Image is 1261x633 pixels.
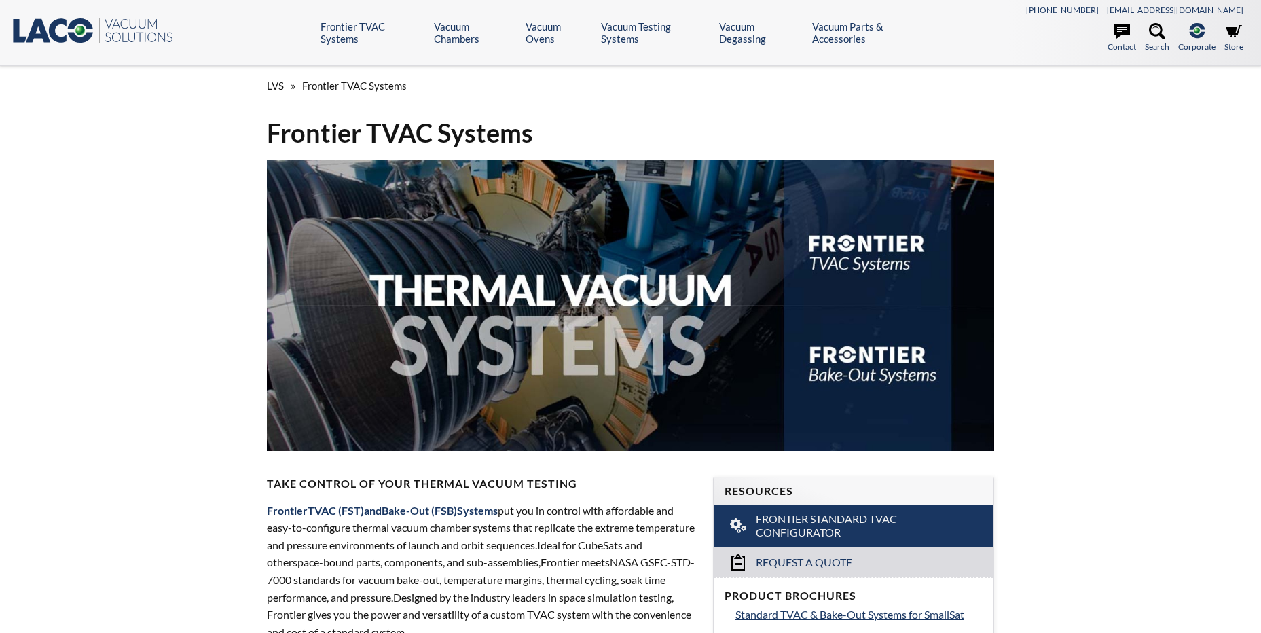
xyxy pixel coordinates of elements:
[267,556,695,603] span: NASA GSFC-STD-7000 standards for vacuum bake-out, temperature margins, thermal cycling, soak time...
[382,504,457,517] a: Bake-Out (FSB)
[756,556,852,570] span: Request a Quote
[714,547,993,577] a: Request a Quote
[1145,23,1169,53] a: Search
[1178,40,1216,53] span: Corporate
[267,67,993,105] div: »
[812,20,937,45] a: Vacuum Parts & Accessories
[1107,5,1243,15] a: [EMAIL_ADDRESS][DOMAIN_NAME]
[434,20,515,45] a: Vacuum Chambers
[321,20,423,45] a: Frontier TVAC Systems
[526,20,591,45] a: Vacuum Ovens
[308,504,364,517] a: TVAC (FST)
[601,20,709,45] a: Vacuum Testing Systems
[267,160,993,451] img: Thermal Vacuum Systems header
[267,521,695,568] span: xtreme temperature and pressure environments of launch and orbit sequences. eal for CubeSats and ...
[293,556,541,568] span: space-bound parts, components, and sub-assemblies,
[1026,5,1099,15] a: [PHONE_NUMBER]
[714,505,993,547] a: Frontier Standard TVAC Configurator
[267,477,697,491] h4: Take Control of Your Thermal Vacuum Testing
[725,589,983,603] h4: Product Brochures
[267,116,993,149] h1: Frontier TVAC Systems
[267,504,498,517] span: Frontier and Systems
[267,79,284,92] span: LVS
[1224,23,1243,53] a: Store
[735,608,964,621] span: Standard TVAC & Bake-Out Systems for SmallSat
[719,20,802,45] a: Vacuum Degassing
[1108,23,1136,53] a: Contact
[756,512,953,541] span: Frontier Standard TVAC Configurator
[537,539,547,551] span: Id
[302,79,407,92] span: Frontier TVAC Systems
[725,484,983,499] h4: Resources
[735,606,983,623] a: Standard TVAC & Bake-Out Systems for SmallSat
